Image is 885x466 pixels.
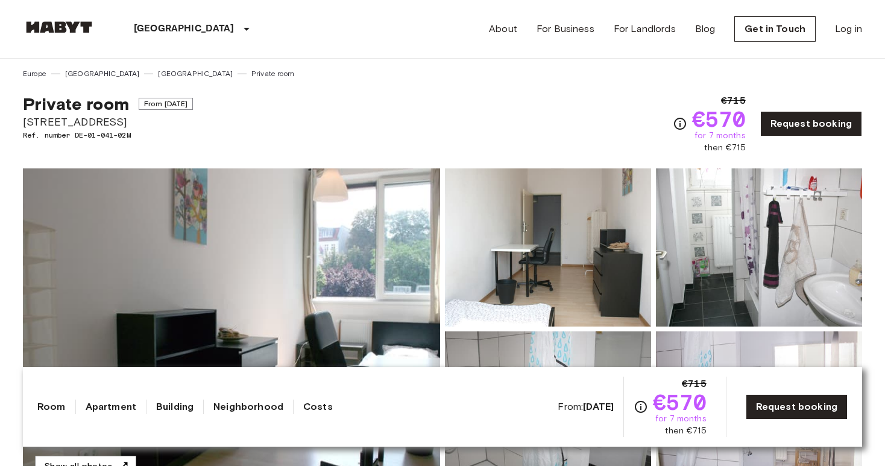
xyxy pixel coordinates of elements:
a: Europe [23,68,46,79]
span: for 7 months [655,413,707,425]
span: €715 [682,377,707,391]
a: Costs [303,400,333,414]
a: [GEOGRAPHIC_DATA] [65,68,140,79]
span: [STREET_ADDRESS] [23,114,193,130]
img: Picture of unit DE-01-041-02M [445,168,651,327]
a: Private room [251,68,294,79]
svg: Check cost overview for full price breakdown. Please note that discounts apply to new joiners onl... [634,400,648,414]
a: For Landlords [614,22,676,36]
span: €715 [721,94,746,108]
a: Log in [835,22,862,36]
a: Room [37,400,66,414]
a: Request booking [746,394,848,420]
p: [GEOGRAPHIC_DATA] [134,22,235,36]
a: Neighborhood [213,400,283,414]
a: Get in Touch [734,16,816,42]
img: Picture of unit DE-01-041-02M [656,168,862,327]
a: [GEOGRAPHIC_DATA] [158,68,233,79]
a: Blog [695,22,716,36]
span: Private room [23,94,129,114]
span: €570 [692,108,746,130]
a: Apartment [86,400,136,414]
span: From: [558,400,614,413]
span: From [DATE] [139,98,194,110]
a: For Business [537,22,594,36]
a: Building [156,400,194,414]
span: then €715 [704,142,745,154]
span: then €715 [665,425,706,437]
img: Habyt [23,21,95,33]
a: About [489,22,517,36]
svg: Check cost overview for full price breakdown. Please note that discounts apply to new joiners onl... [673,116,687,131]
span: Ref. number DE-01-041-02M [23,130,193,141]
span: €570 [653,391,707,413]
b: [DATE] [583,401,614,412]
span: for 7 months [694,130,746,142]
a: Request booking [760,111,862,136]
